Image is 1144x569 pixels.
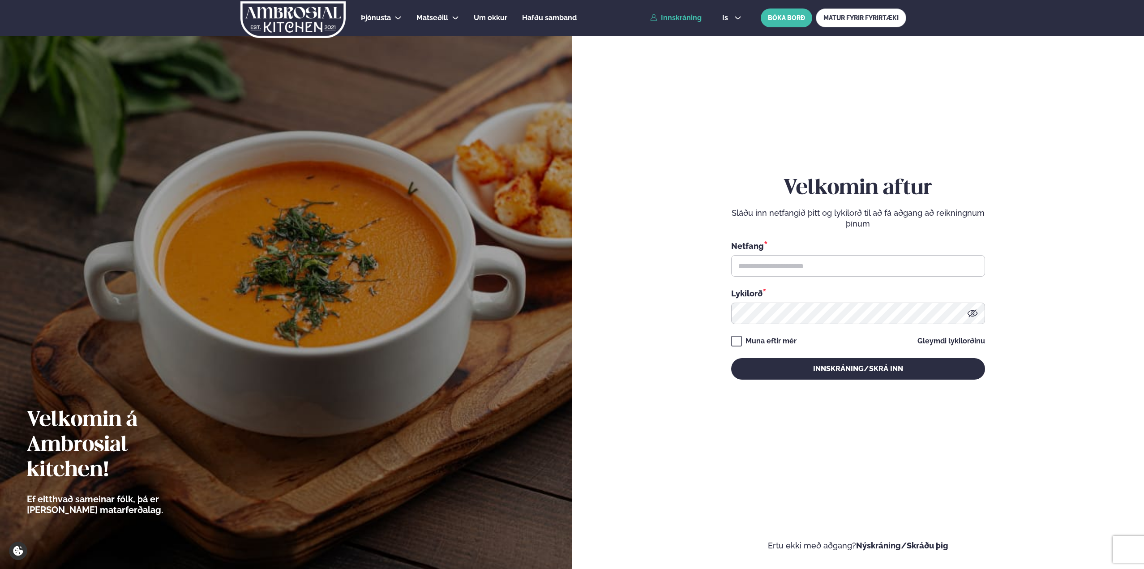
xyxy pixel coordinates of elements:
[722,14,731,21] span: is
[416,13,448,23] a: Matseðill
[731,287,985,299] div: Lykilorð
[856,541,948,550] a: Nýskráning/Skráðu þig
[416,13,448,22] span: Matseðill
[27,408,213,483] h2: Velkomin á Ambrosial kitchen!
[27,494,213,515] p: Ef eitthvað sameinar fólk, þá er [PERSON_NAME] matarferðalag.
[599,540,1118,551] p: Ertu ekki með aðgang?
[522,13,577,22] span: Hafðu samband
[9,542,27,560] a: Cookie settings
[761,9,812,27] button: BÓKA BORÐ
[361,13,391,22] span: Þjónusta
[731,176,985,201] h2: Velkomin aftur
[816,9,906,27] a: MATUR FYRIR FYRIRTÆKI
[474,13,507,22] span: Um okkur
[522,13,577,23] a: Hafðu samband
[731,208,985,229] p: Sláðu inn netfangið þitt og lykilorð til að fá aðgang að reikningnum þínum
[731,240,985,252] div: Netfang
[361,13,391,23] a: Þjónusta
[731,358,985,380] button: Innskráning/Skrá inn
[715,14,749,21] button: is
[650,14,702,22] a: Innskráning
[240,1,347,38] img: logo
[917,338,985,345] a: Gleymdi lykilorðinu
[474,13,507,23] a: Um okkur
